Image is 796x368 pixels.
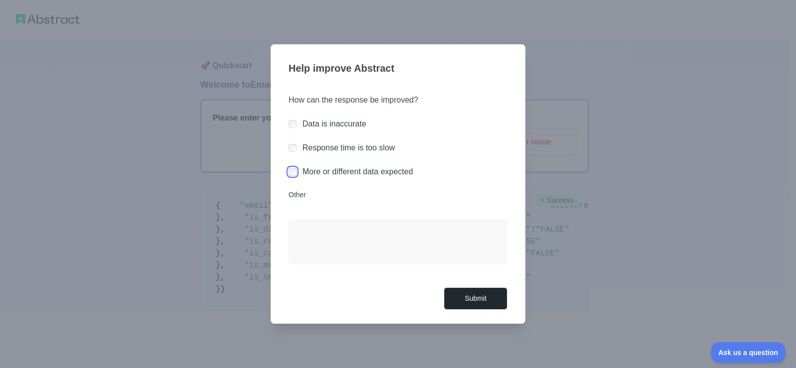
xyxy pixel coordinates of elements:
[302,167,413,176] label: More or different data expected
[444,287,507,310] button: Submit
[302,143,395,152] label: Response time is too slow
[711,342,786,363] iframe: Toggle Customer Support
[289,56,507,82] h3: Help improve Abstract
[289,94,507,106] h3: How can the response be improved?
[289,190,507,200] label: Other
[302,120,366,128] label: Data is inaccurate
